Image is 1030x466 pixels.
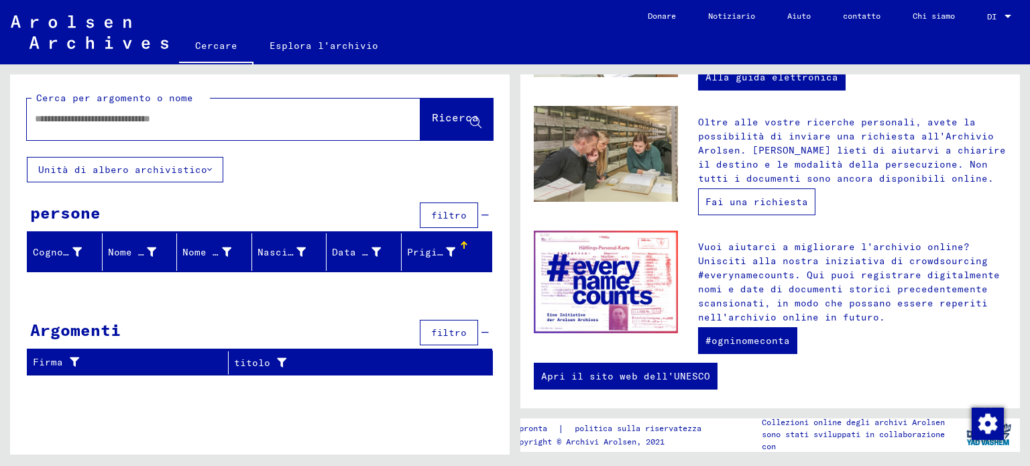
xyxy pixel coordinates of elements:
[698,241,1000,323] font: Vuoi aiutarci a migliorare l'archivio online? Unisciti alla nostra iniziativa di crowdsourcing #e...
[575,423,701,433] font: politica sulla riservatezza
[762,417,945,427] font: Collezioni online degli archivi Arolsen
[252,233,327,271] mat-header-cell: Nascita
[407,246,492,258] font: Prigioniero n.
[177,233,252,271] mat-header-cell: Nome di nascita
[648,11,676,21] font: Donare
[182,241,251,263] div: Nome di nascita
[843,11,880,21] font: contatto
[431,327,467,339] font: filtro
[705,196,808,208] font: Fai una richiesta
[11,15,168,49] img: Arolsen_neg.svg
[420,99,493,140] button: Ricerca
[257,241,327,263] div: Nascita
[787,11,811,21] font: Aiuto
[987,11,996,21] font: DI
[541,370,710,382] font: Apri il sito web dell'UNESCO
[534,231,678,333] img: enc.jpg
[698,188,815,215] a: Fai una richiesta
[27,157,223,182] button: Unità di albero archivistico
[33,352,228,373] div: Firma
[402,233,492,271] mat-header-cell: Prigioniero n.
[33,241,102,263] div: Cognome
[534,106,678,202] img: inquiries.jpg
[108,246,211,258] font: Nome di battesimo
[30,202,101,223] font: persone
[234,352,476,373] div: titolo
[432,111,479,124] font: Ricerca
[708,11,755,21] font: Notiziario
[705,335,790,347] font: #ogninomeconta
[913,11,955,21] font: Chi siamo
[30,320,121,340] font: Argomenti
[332,246,422,258] font: Data di nascita
[762,429,945,451] font: sono stati sviluppati in collaborazione con
[964,418,1014,451] img: yv_logo.png
[33,246,75,258] font: Cognome
[510,436,665,447] font: Copyright © Archivi Arolsen, 2021
[431,209,467,221] font: filtro
[534,363,718,390] a: Apri il sito web dell'UNESCO
[327,233,402,271] mat-header-cell: Data di nascita
[195,40,237,52] font: Cercare
[698,327,797,354] a: #ogninomeconta
[510,423,547,433] font: impronta
[33,356,63,368] font: Firma
[558,422,564,434] font: |
[270,40,378,52] font: Esplora l'archivio
[420,202,478,228] button: filtro
[332,241,401,263] div: Data di nascita
[179,30,253,64] a: Cercare
[253,30,394,62] a: Esplora l'archivio
[108,241,177,263] div: Nome di battesimo
[564,422,718,436] a: politica sulla riservatezza
[705,71,838,83] font: Alla guida elettronica
[407,241,476,263] div: Prigioniero n.
[972,408,1004,440] img: Modifica consenso
[103,233,178,271] mat-header-cell: Nome di battesimo
[38,164,207,176] font: Unità di albero archivistico
[36,92,193,104] font: Cerca per argomento o nome
[420,320,478,345] button: filtro
[698,64,846,91] a: Alla guida elettronica
[234,357,270,369] font: titolo
[510,422,558,436] a: impronta
[698,116,1006,184] font: Oltre alle vostre ricerche personali, avete la possibilità di inviare una richiesta all'Archivio ...
[257,246,300,258] font: Nascita
[27,233,103,271] mat-header-cell: Cognome
[182,246,273,258] font: Nome di nascita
